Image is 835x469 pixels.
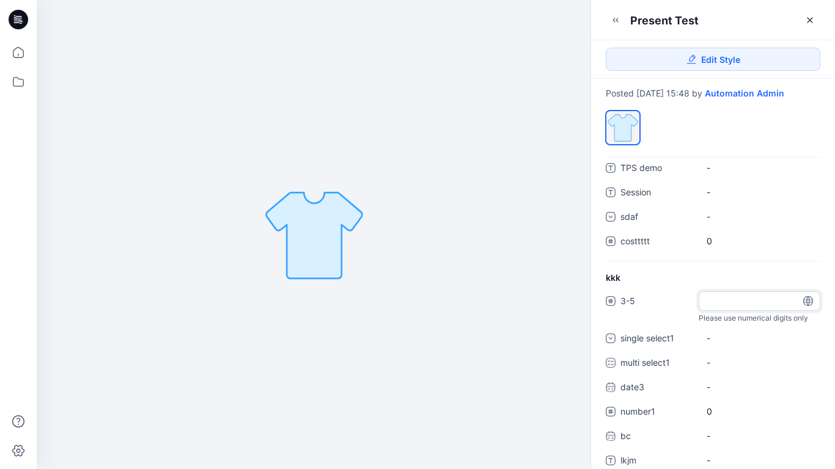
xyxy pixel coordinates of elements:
div: - [707,210,725,223]
span: Please use numerical digits only [699,313,808,322]
span: - [707,454,812,467]
span: kkk [606,271,620,284]
span: costtttt [620,234,694,251]
span: 3-5 [620,294,694,324]
span: number1 [620,404,694,421]
span: 0 [707,234,812,247]
div: Colorway 1 [606,111,640,145]
span: Session [620,185,694,202]
span: - [707,429,812,442]
span: single select1 [620,331,694,348]
a: Close Style Presentation [800,10,820,30]
a: Edit Style [606,48,820,71]
span: sdaf [620,209,694,227]
a: Automation Admin [705,89,784,98]
span: - [707,186,812,198]
div: present test [630,13,699,28]
span: bc [620,429,694,446]
img: present test [261,181,367,288]
span: Edit Style [701,53,740,66]
span: - [707,380,812,393]
span: date3 [620,380,694,397]
span: TPS demo [620,161,694,178]
div: Posted [DATE] 15:48 by [606,89,820,98]
div: - [707,354,725,371]
span: - [707,161,812,174]
span: 0 [707,405,812,418]
div: - [707,332,725,344]
button: Minimize [606,10,625,30]
span: multi select1 [620,355,694,373]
